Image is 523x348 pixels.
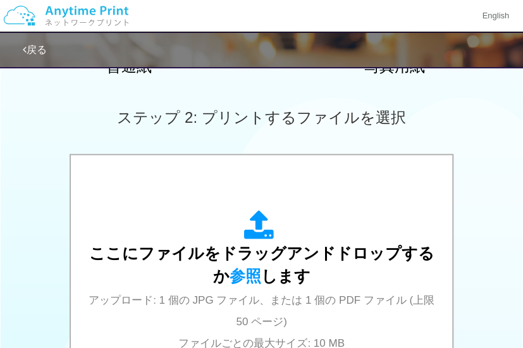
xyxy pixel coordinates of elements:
span: ステップ 2: プリントするファイルを選択 [117,109,405,126]
a: 戻る [23,44,47,55]
span: ここにファイルをドラッグアンドドロップするか します [89,244,434,285]
span: 参照 [230,267,261,285]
